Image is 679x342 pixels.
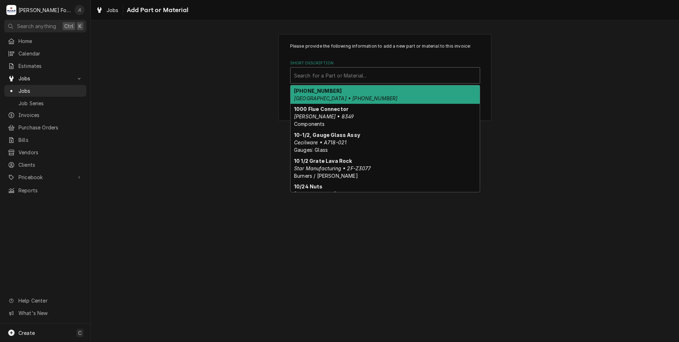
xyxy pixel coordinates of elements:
div: M [6,5,16,15]
span: C [78,329,82,337]
a: Go to What's New [4,307,86,319]
a: Vendors [4,146,86,158]
div: Short Description [290,60,480,84]
p: Please provide the following information to add a new part or material to this invoice: [290,43,480,49]
span: Create [18,330,35,336]
span: Clients [18,161,83,169]
a: Clients [4,159,86,171]
span: K [78,22,82,30]
a: Home [4,35,86,47]
span: Help Center [18,297,82,304]
span: Jobs [18,75,72,82]
span: Components [294,121,325,127]
span: Invoices [18,111,83,119]
em: [PERSON_NAME] • 91841A011 [294,191,366,197]
strong: 10 1/2 Grate Lava Rock [294,158,352,164]
strong: 10/24 Nuts [294,183,323,189]
a: Estimates [4,60,86,72]
em: Star Manufacturing • 2F-Z3077 [294,165,371,171]
span: Job Series [18,100,83,107]
span: Bills [18,136,83,144]
span: Pricebook [18,173,72,181]
div: Marshall Food Equipment Service's Avatar [6,5,16,15]
span: Jobs [107,6,119,14]
a: Go to Help Center [4,295,86,306]
strong: [PHONE_NUMBER] [294,88,342,94]
div: J( [75,5,85,15]
em: Cecilware • A718-021 [294,139,347,145]
span: Gauges: Glass [294,147,328,153]
span: Search anything [17,22,56,30]
a: Jobs [4,85,86,97]
span: Reports [18,187,83,194]
span: Home [18,37,83,45]
span: Calendar [18,50,83,57]
span: Burners / [PERSON_NAME] [294,173,358,179]
div: Jeff Debigare (109)'s Avatar [75,5,85,15]
span: What's New [18,309,82,317]
a: Go to Pricebook [4,171,86,183]
span: Add Part or Material [125,5,188,15]
span: Purchase Orders [18,124,83,131]
a: Go to Jobs [4,73,86,84]
a: Reports [4,185,86,196]
a: Calendar [4,48,86,59]
em: [GEOGRAPHIC_DATA] • [PHONE_NUMBER] [294,95,397,101]
div: Line Item Create/Update Form [290,43,480,84]
span: Jobs [18,87,83,95]
span: Vendors [18,149,83,156]
a: Job Series [4,97,86,109]
div: Line Item Create/Update [278,34,491,121]
a: Jobs [93,4,121,16]
button: Search anythingCtrlK [4,20,86,32]
span: Estimates [18,62,83,70]
div: [PERSON_NAME] Food Equipment Service [18,6,71,14]
em: [PERSON_NAME] • 8349 [294,113,354,119]
label: Short Description [290,60,480,66]
span: Ctrl [64,22,74,30]
a: Invoices [4,109,86,121]
strong: 1000 Flue Connector [294,106,348,112]
a: Bills [4,134,86,146]
a: Purchase Orders [4,122,86,133]
strong: 10-1/2, Gauge Glass Assy [294,132,360,138]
